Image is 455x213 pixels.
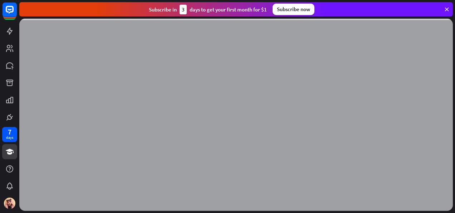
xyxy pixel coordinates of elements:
[273,4,314,15] div: Subscribe now
[180,5,187,14] div: 3
[2,127,17,142] a: 7 days
[149,5,267,14] div: Subscribe in days to get your first month for $1
[8,129,11,135] div: 7
[6,135,13,140] div: days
